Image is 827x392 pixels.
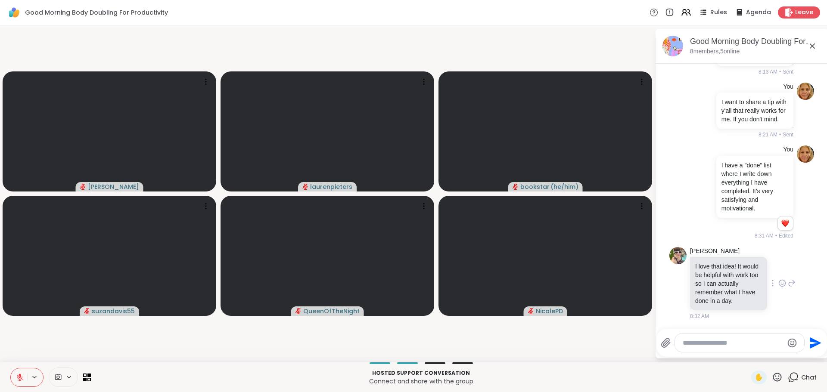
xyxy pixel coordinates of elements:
[783,131,793,139] span: Sent
[805,333,824,352] button: Send
[669,247,687,264] img: https://sharewell-space-live.sfo3.digitaloceanspaces.com/user-generated/3bf5b473-6236-4210-9da2-3...
[801,373,817,382] span: Chat
[778,216,793,230] div: Reaction list
[779,68,781,76] span: •
[795,8,813,17] span: Leave
[96,369,746,377] p: Hosted support conversation
[787,338,797,348] button: Emoji picker
[759,131,777,139] span: 8:21 AM
[783,83,793,91] h4: You
[662,36,683,56] img: Good Morning Body Doubling For Productivity, Sep 09
[80,184,86,190] span: audio-muted
[520,182,550,191] span: bookstar
[690,47,740,56] p: 8 members, 5 online
[683,339,783,347] textarea: Type your message
[721,161,788,213] p: I have a "done" list where I write down everything I have completed. It's very satisfying and mot...
[779,131,781,139] span: •
[775,232,777,240] span: •
[690,247,740,256] a: [PERSON_NAME]
[7,5,22,20] img: ShareWell Logomark
[92,307,135,315] span: suzandavis55
[513,184,519,190] span: audio-muted
[310,182,352,191] span: laurenpieters
[755,372,763,383] span: ✋
[96,377,746,386] p: Connect and share with the group
[759,68,777,76] span: 8:13 AM
[295,308,302,314] span: audio-muted
[303,307,360,315] span: QueenOfTheNight
[536,307,563,315] span: NicolePD
[797,145,814,163] img: https://sharewell-space-live.sfo3.digitaloceanspaces.com/user-generated/6db1c613-e116-4ac2-aedd-9...
[710,8,727,17] span: Rules
[695,262,762,305] p: I love that idea! It would be helpful with work too so I can actually remember what I have done i...
[690,36,821,47] div: Good Morning Body Doubling For Productivity, [DATE]
[780,220,790,227] button: Reactions: love
[783,68,793,76] span: Sent
[25,8,168,17] span: Good Morning Body Doubling For Productivity
[84,308,90,314] span: audio-muted
[779,232,793,240] span: Edited
[746,8,771,17] span: Agenda
[783,145,793,154] h4: You
[302,184,308,190] span: audio-muted
[690,312,709,320] span: 8:32 AM
[721,98,788,123] p: I want to share a tip with y'all that really works for me. If you don't mind.
[797,83,814,100] img: https://sharewell-space-live.sfo3.digitaloceanspaces.com/user-generated/6db1c613-e116-4ac2-aedd-9...
[528,308,534,314] span: audio-muted
[755,232,774,240] span: 8:31 AM
[88,182,139,191] span: [PERSON_NAME]
[550,182,578,191] span: ( he/him )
